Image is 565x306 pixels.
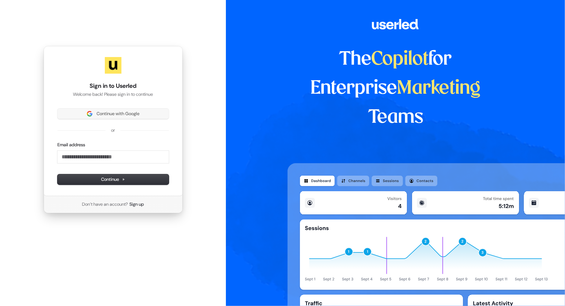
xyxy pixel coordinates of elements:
span: Continue with Google [97,111,139,117]
span: Copilot [372,50,429,68]
button: Continue [57,174,169,185]
span: Marketing [397,80,481,98]
label: Email address [57,142,85,148]
a: Sign up [129,201,144,207]
img: Sign in with Google [87,111,92,117]
button: Sign in with GoogleContinue with Google [57,109,169,119]
span: Don’t have an account? [82,201,128,207]
p: or [111,127,115,133]
h1: The for Enterprise Teams [288,45,504,132]
p: Welcome back! Please sign in to continue [57,91,169,98]
h1: Sign in to Userled [57,82,169,90]
img: Userled [105,57,121,74]
span: Continue [101,176,125,183]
